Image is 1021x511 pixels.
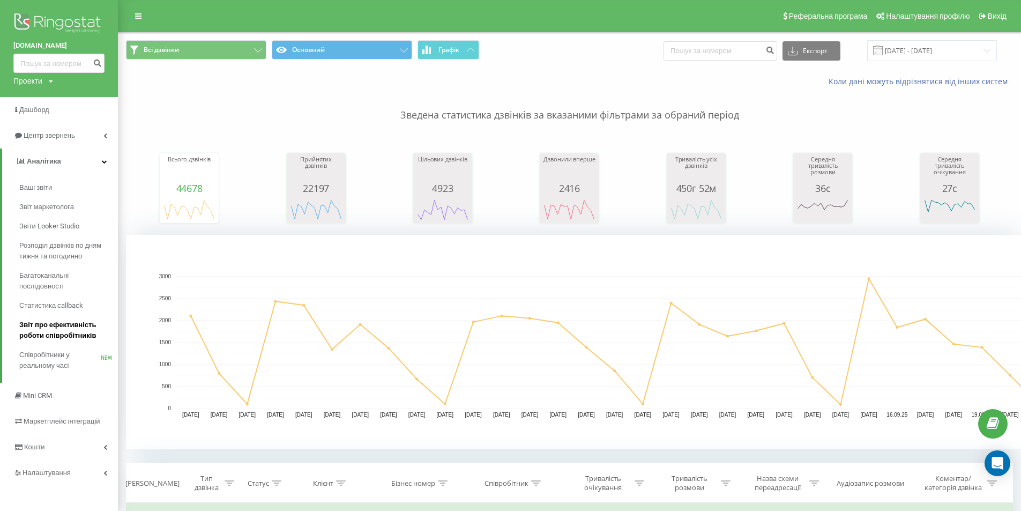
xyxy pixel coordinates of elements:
[829,76,1013,86] a: Коли дані можуть відрізнятися вiд інших систем
[635,412,652,418] text: [DATE]
[1002,412,1019,418] text: [DATE]
[416,183,469,194] div: 4923
[776,412,793,418] text: [DATE]
[2,149,118,174] a: Аналiтика
[542,194,596,226] svg: A chart.
[988,12,1007,20] span: Вихід
[669,194,723,226] svg: A chart.
[923,183,977,194] div: 27с
[13,54,105,73] input: Пошук за номером
[289,194,343,226] svg: A chart.
[19,300,83,311] span: Статистика callback
[691,412,708,418] text: [DATE]
[162,194,216,226] div: A chart.
[19,320,113,341] span: Звіт про ефективність роботи співробітників
[313,479,333,488] div: Клієнт
[719,412,736,418] text: [DATE]
[125,479,180,488] div: [PERSON_NAME]
[438,46,459,54] span: Графік
[19,270,113,292] span: Багатоканальні послідовності
[416,194,469,226] svg: A chart.
[782,41,840,61] button: Експорт
[267,412,284,418] text: [DATE]
[380,412,397,418] text: [DATE]
[796,156,849,183] div: Середня тривалість розмови
[664,41,777,61] input: Пошук за номером
[191,474,222,492] div: Тип дзвінка
[606,412,623,418] text: [DATE]
[485,479,528,488] div: Співробітник
[211,412,228,418] text: [DATE]
[24,443,44,451] span: Кошти
[19,178,118,197] a: Ваші звіти
[493,412,510,418] text: [DATE]
[804,412,821,418] text: [DATE]
[19,236,118,266] a: Розподіл дзвінків по дням тижня та погодинно
[549,412,567,418] text: [DATE]
[416,156,469,183] div: Цільових дзвінків
[162,383,171,389] text: 500
[324,412,341,418] text: [DATE]
[27,157,61,165] span: Аналiтика
[837,479,904,488] div: Аудіозапис розмови
[747,412,764,418] text: [DATE]
[796,194,849,226] svg: A chart.
[418,40,479,60] button: Графік
[789,12,868,20] span: Реферальна програма
[832,412,849,418] text: [DATE]
[13,40,105,51] a: [DOMAIN_NAME]
[248,479,269,488] div: Статус
[542,183,596,194] div: 2416
[24,417,100,425] span: Маркетплейс інтеграцій
[923,194,977,226] svg: A chart.
[19,240,113,262] span: Розподіл дзвінків по дням тижня та погодинно
[159,273,172,279] text: 3000
[886,12,970,20] span: Налаштування профілю
[408,412,426,418] text: [DATE]
[289,156,343,183] div: Прийнятих дзвінків
[182,412,199,418] text: [DATE]
[521,412,539,418] text: [DATE]
[860,412,877,418] text: [DATE]
[159,317,172,323] text: 2000
[272,40,412,60] button: Основний
[19,217,118,236] a: Звіти Looker Studio
[162,183,216,194] div: 44678
[923,156,977,183] div: Середня тривалість очікування
[465,412,482,418] text: [DATE]
[578,412,595,418] text: [DATE]
[168,405,171,411] text: 0
[669,183,723,194] div: 450г 52м
[19,315,118,345] a: Звіт про ефективність роботи співробітників
[437,412,454,418] text: [DATE]
[19,197,118,217] a: Звіт маркетолога
[972,412,993,418] text: 19.09.25
[19,296,118,315] a: Статистика callback
[749,474,807,492] div: Назва схеми переадресації
[159,339,172,345] text: 1500
[19,350,101,371] span: Співробітники у реальному часі
[23,391,52,399] span: Mini CRM
[19,106,49,114] span: Дашборд
[126,87,1013,122] p: Зведена статистика дзвінків за вказаними фільтрами за обраний період
[796,183,849,194] div: 36с
[24,131,75,139] span: Центр звернень
[661,474,718,492] div: Тривалість розмови
[144,46,179,54] span: Всі дзвінки
[19,221,79,232] span: Звіти Looker Studio
[662,412,680,418] text: [DATE]
[922,474,985,492] div: Коментар/категорія дзвінка
[945,412,963,418] text: [DATE]
[162,156,216,183] div: Всього дзвінків
[391,479,435,488] div: Бізнес номер
[289,183,343,194] div: 22197
[19,266,118,296] a: Багатоканальні послідовності
[19,182,52,193] span: Ваші звіти
[886,412,907,418] text: 16.09.25
[295,412,312,418] text: [DATE]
